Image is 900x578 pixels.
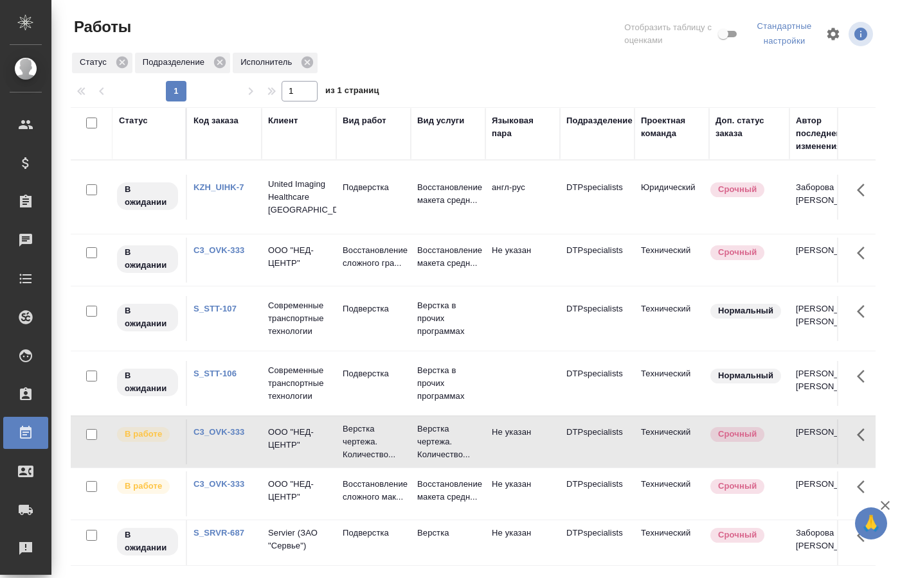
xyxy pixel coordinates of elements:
button: Здесь прячутся важные кнопки [849,520,880,551]
p: Верстка чертежа. Количество... [417,423,479,461]
td: [PERSON_NAME] [789,238,864,283]
p: Подверстка [343,527,404,539]
p: В работе [125,480,162,493]
td: [PERSON_NAME] [789,419,864,464]
td: Технический [634,238,709,283]
p: В работе [125,428,162,441]
span: Работы [71,17,131,37]
p: Срочный [718,428,757,441]
p: В ожидании [125,246,170,272]
p: В ожидании [125,369,170,395]
p: Срочный [718,183,757,196]
div: Клиент [268,114,298,127]
span: Отобразить таблицу с оценками [624,21,715,47]
td: DTPspecialists [560,238,634,283]
td: Технический [634,471,709,516]
div: Вид работ [343,114,386,127]
p: В ожидании [125,529,170,554]
td: DTPspecialists [560,520,634,565]
td: Не указан [485,238,560,283]
a: C3_OVK-333 [194,427,244,437]
button: 🙏 [855,507,887,539]
div: Подразделение [135,53,230,73]
a: S_STT-107 [194,304,237,313]
p: United Imaging Healthcare [GEOGRAPHIC_DATA] [268,178,330,216]
td: DTPspecialists [560,419,634,464]
a: C3_OVK-333 [194,479,244,489]
span: из 1 страниц [325,83,379,101]
p: Срочный [718,246,757,259]
p: ООО "НЕД-ЦЕНТР" [268,244,330,270]
p: Восстановление макета средн... [417,478,479,504]
td: Заборова [PERSON_NAME] [789,520,864,565]
p: Верстка [417,527,479,539]
p: Современные транспортные технологии [268,299,330,338]
div: Проектная команда [641,114,703,140]
div: Код заказа [194,114,239,127]
p: В ожидании [125,304,170,330]
p: Восстановление макета средн... [417,244,479,270]
p: Восстановление сложного мак... [343,478,404,504]
p: Восстановление макета средн... [417,181,479,207]
div: Исполнитель [233,53,318,73]
td: англ-рус [485,175,560,220]
p: Подверстка [343,181,404,194]
div: Автор последнего изменения [796,114,858,153]
span: Настроить таблицу [818,19,849,49]
td: DTPspecialists [560,361,634,406]
div: Статус [72,53,132,73]
button: Здесь прячутся важные кнопки [849,471,880,502]
td: [PERSON_NAME] [789,471,864,516]
span: 🙏 [860,510,882,537]
div: Статус [119,114,148,127]
p: Подверстка [343,367,404,380]
td: Юридический [634,175,709,220]
p: Servier (ЗАО "Сервье") [268,527,330,552]
td: Не указан [485,471,560,516]
td: Технический [634,520,709,565]
span: Посмотреть информацию [849,22,876,46]
p: Подверстка [343,302,404,315]
button: Здесь прячутся важные кнопки [849,419,880,450]
td: Заборова [PERSON_NAME] [789,175,864,220]
button: Здесь прячутся важные кнопки [849,361,880,392]
div: split button [751,17,818,51]
button: Здесь прячутся важные кнопки [849,238,880,268]
div: Языковая пара [492,114,553,140]
td: Не указан [485,520,560,565]
a: KZH_UIHK-7 [194,182,244,192]
a: S_SRVR-687 [194,528,244,538]
p: Восстановление сложного гра... [343,244,404,270]
a: S_STT-106 [194,369,237,378]
p: ООО "НЕД-ЦЕНТР" [268,426,330,451]
td: DTPspecialists [560,296,634,341]
div: Исполнитель назначен, приступать к работе пока рано [116,181,179,211]
p: Нормальный [718,304,773,317]
td: [PERSON_NAME] [PERSON_NAME] [789,361,864,406]
p: В ожидании [125,183,170,209]
p: ООО "НЕД-ЦЕНТР" [268,478,330,504]
td: Технический [634,419,709,464]
p: Срочный [718,480,757,493]
td: Не указан [485,419,560,464]
p: Исполнитель [240,56,296,69]
button: Здесь прячутся важные кнопки [849,296,880,327]
p: Современные транспортные технологии [268,364,330,403]
p: Верстка в прочих программах [417,299,479,338]
p: Срочный [718,529,757,541]
p: Верстка чертежа. Количество... [343,423,404,461]
td: DTPspecialists [560,471,634,516]
div: Подразделение [566,114,633,127]
button: Здесь прячутся важные кнопки [849,175,880,206]
div: Вид услуги [417,114,465,127]
div: Исполнитель назначен, приступать к работе пока рано [116,244,179,274]
div: Доп. статус заказа [715,114,783,140]
td: DTPspecialists [560,175,634,220]
td: Технический [634,361,709,406]
p: Нормальный [718,369,773,382]
p: Статус [80,56,111,69]
td: [PERSON_NAME] [PERSON_NAME] [789,296,864,341]
p: Подразделение [143,56,209,69]
p: Верстка в прочих программах [417,364,479,403]
a: C3_OVK-333 [194,245,244,255]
